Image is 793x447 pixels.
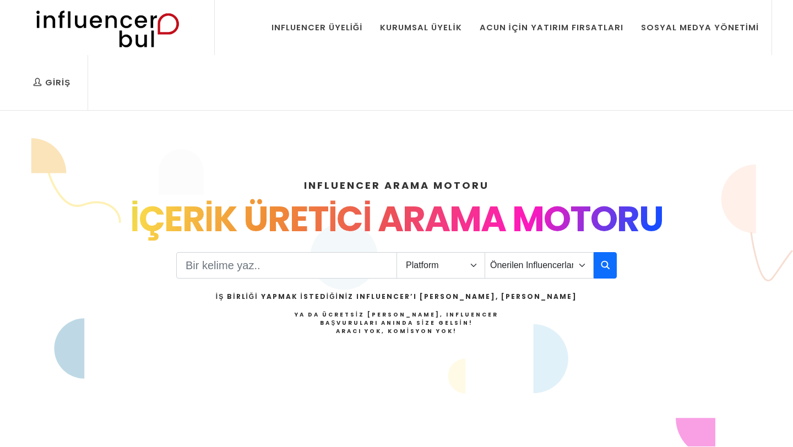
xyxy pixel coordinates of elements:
strong: Aracı Yok, Komisyon Yok! [336,327,457,335]
div: Kurumsal Üyelik [380,21,461,34]
h2: İş Birliği Yapmak İstediğiniz Influencer’ı [PERSON_NAME], [PERSON_NAME] [216,292,577,302]
a: Giriş [25,55,79,110]
div: Influencer Üyeliği [271,21,363,34]
h4: Ya da Ücretsiz [PERSON_NAME], Influencer Başvuruları Anında Size Gelsin! [216,310,577,335]
h4: INFLUENCER ARAMA MOTORU [40,178,753,193]
input: Search [176,252,397,279]
div: Sosyal Medya Yönetimi [641,21,759,34]
div: Acun İçin Yatırım Fırsatları [480,21,623,34]
div: İÇERİK ÜRETİCİ ARAMA MOTORU [40,193,753,246]
div: Giriş [33,77,70,89]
